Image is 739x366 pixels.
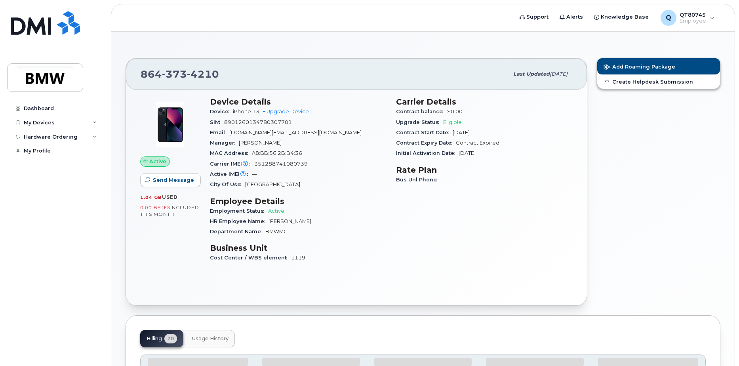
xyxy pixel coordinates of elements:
[513,71,550,77] span: Last updated
[210,218,269,224] span: HR Employee Name
[140,194,162,200] span: 1.04 GB
[396,109,447,114] span: Contract balance
[162,194,178,200] span: used
[291,255,305,261] span: 1119
[210,196,387,206] h3: Employee Details
[224,119,292,125] span: 8901260134780307701
[550,71,568,77] span: [DATE]
[210,119,224,125] span: SIM
[254,161,308,167] span: 351288741080739
[239,140,282,146] span: [PERSON_NAME]
[705,332,733,360] iframe: Messenger Launcher
[210,255,291,261] span: Cost Center / WBS element
[396,140,456,146] span: Contract Expiry Date
[396,150,459,156] span: Initial Activation Date
[210,229,265,234] span: Department Name
[210,208,268,214] span: Employment Status
[447,109,463,114] span: $0.00
[192,335,229,342] span: Usage History
[210,150,252,156] span: MAC Address
[396,130,453,135] span: Contract Start Date
[597,74,720,89] a: Create Helpdesk Submission
[210,161,254,167] span: Carrier IMEI
[252,150,302,156] span: A8:BB:56:2B:B4:36
[268,208,284,214] span: Active
[210,109,233,114] span: Device
[210,171,252,177] span: Active IMEI
[396,119,443,125] span: Upgrade Status
[210,181,245,187] span: City Of Use
[252,171,257,177] span: —
[233,109,259,114] span: iPhone 13
[147,101,194,149] img: image20231002-3703462-1ig824h.jpeg
[453,130,470,135] span: [DATE]
[187,68,219,80] span: 4210
[229,130,362,135] span: [DOMAIN_NAME][EMAIL_ADDRESS][DOMAIN_NAME]
[396,177,441,183] span: Bus Unl Phone
[597,58,720,74] button: Add Roaming Package
[263,109,309,114] a: + Upgrade Device
[245,181,300,187] span: [GEOGRAPHIC_DATA]
[210,243,387,253] h3: Business Unit
[265,229,288,234] span: BMWMC
[459,150,476,156] span: [DATE]
[149,158,166,165] span: Active
[210,97,387,107] h3: Device Details
[456,140,499,146] span: Contract Expired
[153,176,194,184] span: Send Message
[141,68,219,80] span: 864
[140,205,170,210] span: 0.00 Bytes
[210,140,239,146] span: Manager
[140,173,201,187] button: Send Message
[269,218,311,224] span: [PERSON_NAME]
[443,119,462,125] span: Eligible
[396,97,573,107] h3: Carrier Details
[604,64,675,71] span: Add Roaming Package
[162,68,187,80] span: 373
[396,165,573,175] h3: Rate Plan
[210,130,229,135] span: Email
